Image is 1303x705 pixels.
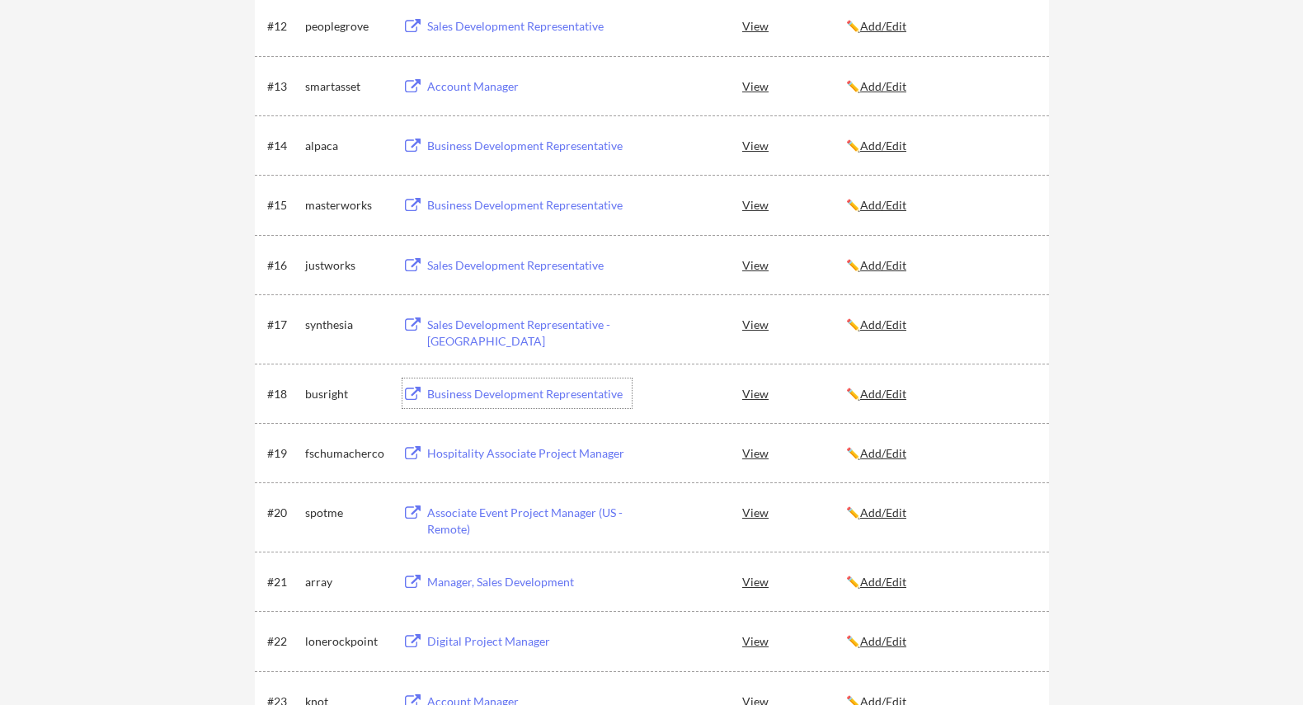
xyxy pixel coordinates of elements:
[267,78,299,95] div: #13
[427,257,632,274] div: Sales Development Representative
[267,197,299,214] div: #15
[305,78,388,95] div: smartasset
[742,438,846,468] div: View
[267,445,299,462] div: #19
[846,197,1034,214] div: ✏️
[860,198,906,212] u: Add/Edit
[742,378,846,408] div: View
[305,138,388,154] div: alpaca
[846,633,1034,650] div: ✏️
[427,633,632,650] div: Digital Project Manager
[427,445,632,462] div: Hospitality Associate Project Manager
[742,626,846,656] div: View
[305,505,388,521] div: spotme
[860,575,906,589] u: Add/Edit
[742,566,846,596] div: View
[267,18,299,35] div: #12
[427,574,632,590] div: Manager, Sales Development
[427,78,632,95] div: Account Manager
[860,258,906,272] u: Add/Edit
[305,18,388,35] div: peoplegrove
[427,317,632,349] div: Sales Development Representative - [GEOGRAPHIC_DATA]
[742,309,846,339] div: View
[846,317,1034,333] div: ✏️
[267,574,299,590] div: #21
[267,138,299,154] div: #14
[305,445,388,462] div: fschumacherco
[860,139,906,153] u: Add/Edit
[860,79,906,93] u: Add/Edit
[267,257,299,274] div: #16
[427,197,632,214] div: Business Development Representative
[742,190,846,219] div: View
[846,386,1034,402] div: ✏️
[305,574,388,590] div: array
[305,257,388,274] div: justworks
[742,250,846,280] div: View
[742,130,846,160] div: View
[846,257,1034,274] div: ✏️
[846,18,1034,35] div: ✏️
[846,445,1034,462] div: ✏️
[860,387,906,401] u: Add/Edit
[267,633,299,650] div: #22
[860,505,906,519] u: Add/Edit
[742,71,846,101] div: View
[742,11,846,40] div: View
[860,317,906,331] u: Add/Edit
[860,446,906,460] u: Add/Edit
[427,505,632,537] div: Associate Event Project Manager (US - Remote)
[427,386,632,402] div: Business Development Representative
[860,634,906,648] u: Add/Edit
[846,574,1034,590] div: ✏️
[846,138,1034,154] div: ✏️
[846,78,1034,95] div: ✏️
[742,497,846,527] div: View
[305,197,388,214] div: masterworks
[305,386,388,402] div: busright
[267,317,299,333] div: #17
[427,138,632,154] div: Business Development Representative
[305,317,388,333] div: synthesia
[846,505,1034,521] div: ✏️
[267,386,299,402] div: #18
[305,633,388,650] div: lonerockpoint
[427,18,632,35] div: Sales Development Representative
[267,505,299,521] div: #20
[860,19,906,33] u: Add/Edit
